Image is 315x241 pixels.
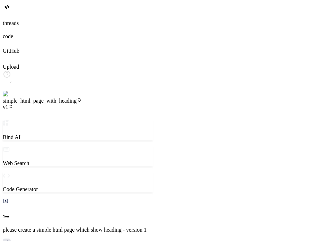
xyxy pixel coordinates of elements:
[3,104,13,110] span: v1
[3,214,153,218] h6: You
[3,160,153,166] p: Web Search
[3,64,19,70] label: Upload
[3,98,82,104] span: simple_html_page_with_heading
[3,227,153,233] p: please create a simple html page which show heading - version 1
[3,20,19,26] label: threads
[3,134,153,140] p: Bind AI
[3,186,153,192] p: Code Generator
[3,33,13,39] label: code
[3,48,19,54] label: GitHub
[3,91,25,97] img: settings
